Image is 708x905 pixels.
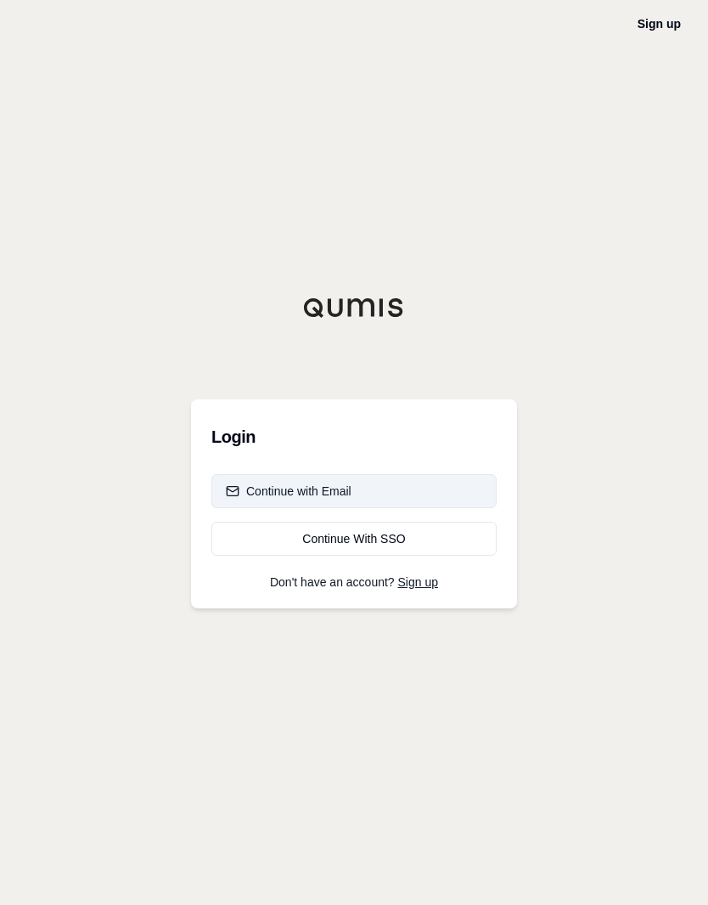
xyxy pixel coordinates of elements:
[226,483,351,500] div: Continue with Email
[226,530,482,547] div: Continue With SSO
[211,420,497,454] h3: Login
[211,522,497,556] a: Continue With SSO
[211,474,497,508] button: Continue with Email
[638,17,681,31] a: Sign up
[303,297,405,318] img: Qumis
[211,576,497,588] p: Don't have an account?
[398,575,438,589] a: Sign up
